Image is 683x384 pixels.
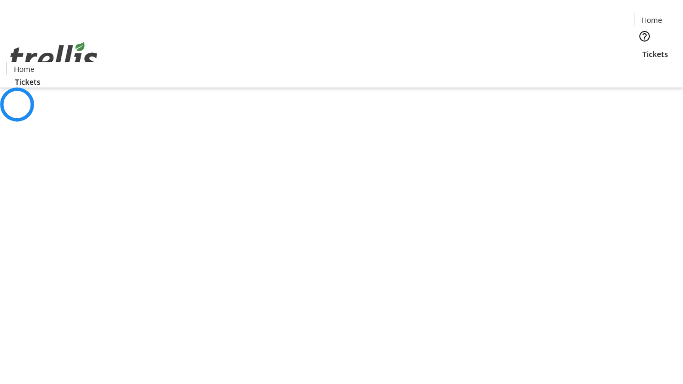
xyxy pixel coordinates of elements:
button: Cart [634,60,655,81]
a: Home [7,63,41,75]
span: Tickets [642,49,668,60]
button: Help [634,26,655,47]
a: Tickets [6,76,49,87]
img: Orient E2E Organization MorWpmMO7W's Logo [6,30,101,84]
span: Home [14,63,35,75]
span: Home [641,14,662,26]
a: Tickets [634,49,677,60]
a: Home [634,14,669,26]
span: Tickets [15,76,41,87]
